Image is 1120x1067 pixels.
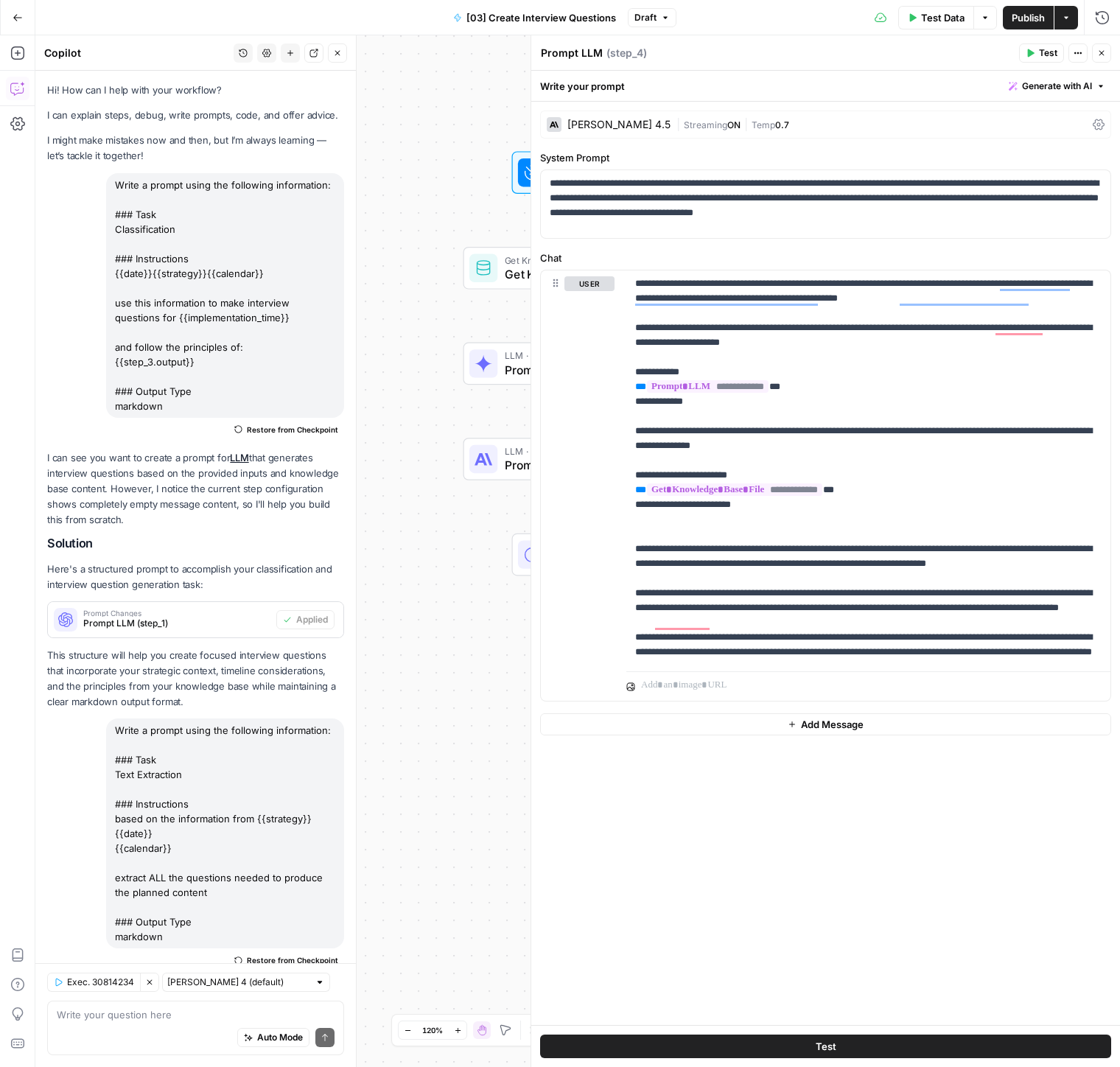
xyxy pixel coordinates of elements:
[47,108,344,123] p: I can explain steps, debug, write prompts, code, and offer advice.
[1003,77,1111,96] button: Generate with AI
[505,444,687,458] span: LLM · [PERSON_NAME] 4.5
[422,1024,443,1036] span: 120%
[228,421,344,438] button: Restore from Checkpoint
[1012,10,1045,25] span: Publish
[1019,43,1064,63] button: Test
[628,8,676,27] button: Draft
[567,119,671,130] div: [PERSON_NAME] 4.5
[83,617,270,630] span: Prompt LLM (step_1)
[47,83,344,98] p: Hi! How can I help with your workflow?
[247,954,338,966] span: Restore from Checkpoint
[606,46,647,60] span: ( step_4 )
[1003,6,1054,29] button: Publish
[505,349,690,363] span: LLM · Gemini 2.5 Pro
[801,717,864,732] span: Add Message
[741,116,752,131] span: |
[775,119,789,130] span: 0.7
[47,133,344,164] p: I might make mistakes now and then, but I’m always learning — let’s tackle it together!
[898,6,973,29] button: Test Data
[505,456,687,474] span: Prompt LLM
[676,116,684,131] span: |
[237,1028,309,1047] button: Auto Mode
[684,119,727,130] span: Streaming
[540,251,1111,265] label: Chat
[466,10,616,25] span: [03] Create Interview Questions
[83,609,270,617] span: Prompt Changes
[531,71,1120,101] div: Write your prompt
[106,173,344,418] div: Write a prompt using the following information: ### Task Classification ### Instructions {{date}}...
[540,713,1111,735] button: Add Message
[541,270,615,701] div: user
[463,151,738,194] div: WorkflowInput SettingsInputs
[1022,80,1092,93] span: Generate with AI
[296,613,328,626] span: Applied
[505,361,690,379] span: Prompt LLM
[106,718,344,948] div: Write a prompt using the following information: ### Task Text Extraction ### Instructions based o...
[540,1035,1111,1058] button: Test
[541,46,603,60] textarea: Prompt LLM
[463,533,738,576] div: Single OutputOutputEnd
[564,276,615,291] button: user
[257,1031,303,1044] span: Auto Mode
[47,450,344,528] p: I can see you want to create a prompt for that generates interview questions based on the provide...
[505,253,689,267] span: Get Knowledge Base File
[228,951,344,969] button: Restore from Checkpoint
[47,562,344,592] p: Here's a structured prompt to accomplish your classification and interview question generation task:
[1039,46,1057,60] span: Test
[816,1039,836,1054] span: Test
[921,10,965,25] span: Test Data
[247,424,338,435] span: Restore from Checkpoint
[752,119,775,130] span: Temp
[463,247,738,290] div: Get Knowledge Base FileGet Knowledge Base FileStep 3
[47,973,140,992] button: Exec. 30814234
[540,150,1111,165] label: System Prompt
[167,975,309,990] input: Claude Sonnet 4 (default)
[230,452,248,463] a: LLM
[444,6,625,29] button: [03] Create Interview Questions
[626,270,1110,665] div: To enrich screen reader interactions, please activate Accessibility in Grammarly extension settings
[276,610,335,629] button: Applied
[727,119,741,130] span: ON
[44,46,229,60] div: Copilot
[505,265,689,283] span: Get Knowledge Base File
[47,536,344,550] h2: Solution
[463,438,738,480] div: LLM · [PERSON_NAME] 4.5Prompt LLMStep 4
[463,343,738,385] div: LLM · Gemini 2.5 ProPrompt LLMStep 1
[634,11,657,24] span: Draft
[67,976,134,989] span: Exec. 30814234
[47,648,344,710] p: This structure will help you create focused interview questions that incorporate your strategic c...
